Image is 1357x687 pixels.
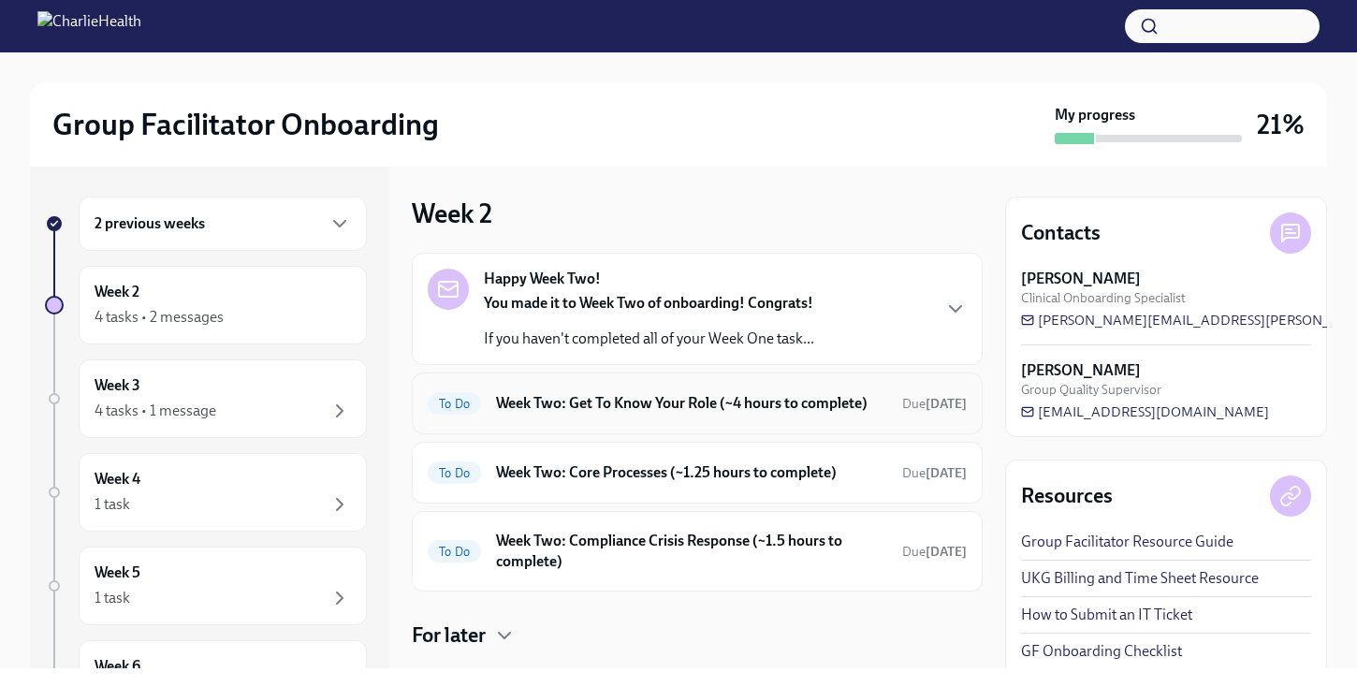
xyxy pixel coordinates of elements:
h6: 2 previous weeks [95,213,205,234]
h6: Week Two: Get To Know Your Role (~4 hours to complete) [496,393,887,414]
h6: Week 6 [95,656,140,677]
h6: Week 4 [95,469,140,490]
strong: [DATE] [926,465,967,481]
div: 1 task [95,494,130,515]
h4: For later [412,621,486,650]
h4: Contacts [1021,219,1101,247]
h4: Resources [1021,482,1113,510]
span: Due [902,396,967,412]
span: Group Quality Supervisor [1021,381,1161,399]
h6: Week 2 [95,282,139,302]
strong: [DATE] [926,544,967,560]
a: Week 34 tasks • 1 message [45,359,367,438]
span: To Do [428,466,481,480]
a: Group Facilitator Resource Guide [1021,532,1233,552]
strong: Happy Week Two! [484,269,601,289]
span: September 1st, 2025 10:00 [902,395,967,413]
h6: Week 3 [95,375,140,396]
h3: Week 2 [412,197,492,230]
span: Clinical Onboarding Specialist [1021,289,1186,307]
a: Week 24 tasks • 2 messages [45,266,367,344]
a: Week 51 task [45,547,367,625]
div: For later [412,621,983,650]
a: Week 41 task [45,453,367,532]
div: 2 previous weeks [79,197,367,251]
div: 1 task [95,588,130,608]
h3: 21% [1257,108,1305,141]
a: GF Onboarding Checklist [1021,641,1182,662]
strong: [PERSON_NAME] [1021,360,1141,381]
strong: My progress [1055,105,1135,125]
a: [EMAIL_ADDRESS][DOMAIN_NAME] [1021,402,1269,421]
span: To Do [428,545,481,559]
span: Due [902,465,967,481]
h2: Group Facilitator Onboarding [52,106,439,143]
span: To Do [428,397,481,411]
h6: Week Two: Core Processes (~1.25 hours to complete) [496,462,887,483]
span: Due [902,544,967,560]
h6: Week Two: Compliance Crisis Response (~1.5 hours to complete) [496,531,887,572]
h6: Week 5 [95,563,140,583]
strong: You made it to Week Two of onboarding! Congrats! [484,294,813,312]
div: 4 tasks • 1 message [95,401,216,421]
a: To DoWeek Two: Compliance Crisis Response (~1.5 hours to complete)Due[DATE] [428,527,967,576]
strong: [PERSON_NAME] [1021,269,1141,289]
a: How to Submit an IT Ticket [1021,605,1192,625]
p: If you haven't completed all of your Week One task... [484,329,814,349]
a: UKG Billing and Time Sheet Resource [1021,568,1259,589]
div: 4 tasks • 2 messages [95,307,224,328]
a: To DoWeek Two: Core Processes (~1.25 hours to complete)Due[DATE] [428,458,967,488]
span: September 1st, 2025 10:00 [902,464,967,482]
strong: [DATE] [926,396,967,412]
img: CharlieHealth [37,11,141,41]
a: To DoWeek Two: Get To Know Your Role (~4 hours to complete)Due[DATE] [428,388,967,418]
span: September 1st, 2025 10:00 [902,543,967,561]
